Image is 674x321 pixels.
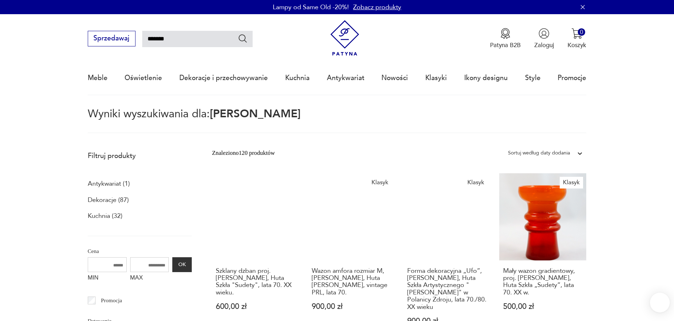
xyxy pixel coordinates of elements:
a: Dekoracje i przechowywanie [179,62,268,94]
a: Style [525,62,541,94]
p: Lampy od Same Old -20%! [273,3,349,12]
a: Antykwariat [327,62,364,94]
iframe: Smartsupp widget button [650,293,670,312]
button: 0Koszyk [568,28,586,49]
img: Ikona koszyka [571,28,582,39]
div: Znaleziono 120 produktów [212,148,275,158]
p: 500,00 zł [503,303,583,310]
p: Filtruj produkty [88,151,192,160]
h3: Szklany dzban proj. [PERSON_NAME], Huta Szkła "Sudety", lata 70. XX wieku. [216,267,295,297]
a: Kuchnia (32) [88,210,122,222]
p: Zaloguj [534,41,554,49]
p: Patyna B2B [490,41,521,49]
a: Promocje [558,62,586,94]
div: Sortuj według daty dodania [508,148,570,158]
img: Ikona medalu [500,28,511,39]
p: Promocja [101,296,122,305]
a: Ikony designu [464,62,508,94]
a: Nowości [381,62,408,94]
a: Zobacz produkty [353,3,401,12]
a: Klasyki [425,62,447,94]
p: 600,00 zł [216,303,295,310]
div: 0 [578,28,585,36]
h3: Wazon amfora rozmiar M, [PERSON_NAME], Huta [PERSON_NAME], vintage PRL, lata 70. [312,267,391,297]
button: Sprzedawaj [88,31,136,46]
a: Dekoracje (87) [88,194,129,206]
p: Wyniki wyszukiwania dla: [88,109,587,133]
button: Patyna B2B [490,28,521,49]
img: Patyna - sklep z meblami i dekoracjami vintage [327,20,363,56]
p: Cena [88,247,192,256]
h3: Forma dekoracyjna „Ufo”, [PERSON_NAME], Huta Szkła Artystycznego "[PERSON_NAME]" w Polanicy Zdroj... [407,267,487,311]
button: Szukaj [238,33,248,44]
button: OK [172,257,191,272]
a: Kuchnia [285,62,310,94]
label: MIN [88,272,127,286]
span: [PERSON_NAME] [210,106,301,121]
img: Ikonka użytkownika [538,28,549,39]
h3: Mały wazon gradientowy, proj. [PERSON_NAME], Huta Szkła „Sudety”, lata 70. XX w. [503,267,583,297]
p: Koszyk [568,41,586,49]
a: Meble [88,62,108,94]
a: Antykwariat (1) [88,178,130,190]
label: MAX [130,272,169,286]
button: Zaloguj [534,28,554,49]
p: 900,00 zł [312,303,391,310]
a: Oświetlenie [125,62,162,94]
a: Ikona medaluPatyna B2B [490,28,521,49]
a: Sprzedawaj [88,36,136,42]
